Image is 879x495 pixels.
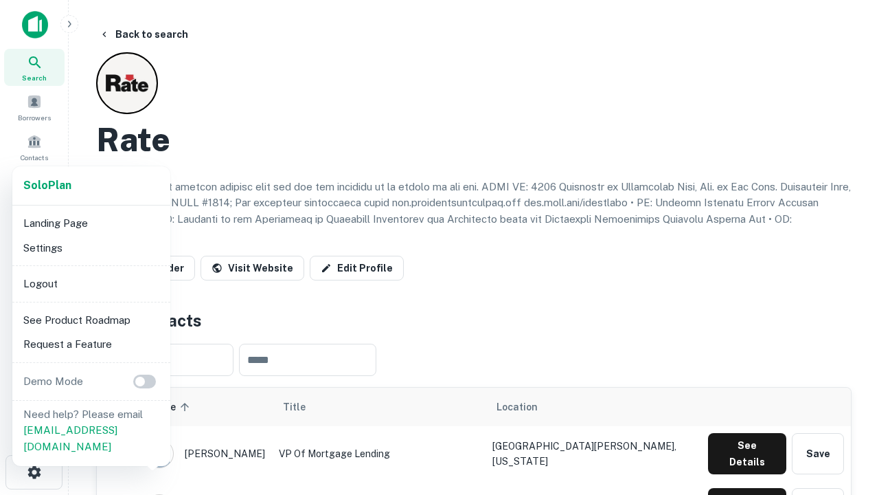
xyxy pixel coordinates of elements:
a: SoloPlan [23,177,71,194]
li: Landing Page [18,211,165,236]
li: See Product Roadmap [18,308,165,333]
li: Request a Feature [18,332,165,357]
li: Logout [18,272,165,296]
p: Need help? Please email [23,406,159,455]
li: Settings [18,236,165,261]
p: Demo Mode [18,373,89,390]
strong: Solo Plan [23,179,71,192]
iframe: Chat Widget [810,341,879,407]
a: [EMAIL_ADDRESS][DOMAIN_NAME] [23,424,117,452]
